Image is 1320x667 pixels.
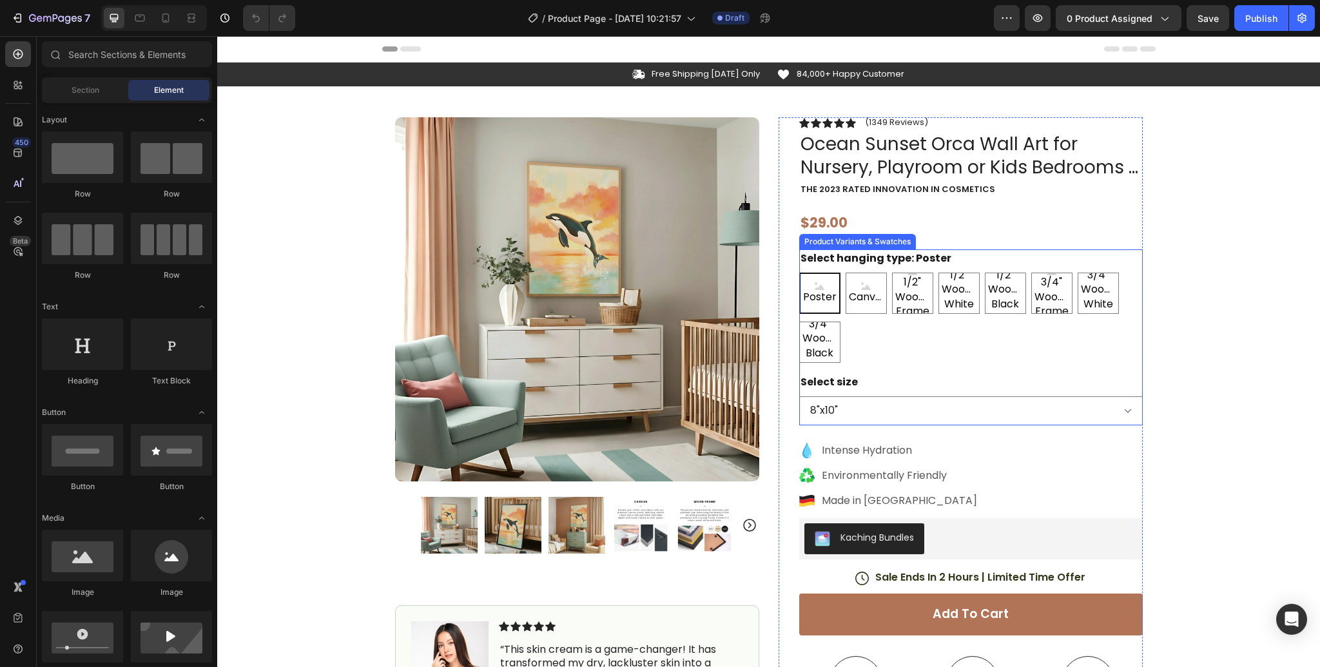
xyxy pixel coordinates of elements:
[585,200,696,211] div: Product Variants & Swatches
[583,148,924,159] p: The 2023 Rated Innovation in Cosmetics
[459,461,516,517] img: a brochure for a wood frame project
[84,10,90,26] p: 7
[582,557,926,599] button: Add to cart
[542,12,545,25] span: /
[658,535,868,548] p: Sale Ends In 2 Hours | Limited Time Offer
[605,407,760,422] p: Intense Hydration
[1234,5,1288,31] button: Publish
[582,337,642,355] legend: Select size
[605,432,760,447] p: Environmentally Friendly
[582,95,926,145] h1: Ocean Sunset Orca Wall Art for Nursery, Playroom or Kids Bedrooms - Whale Splash Coastal Decor - ...
[131,188,212,200] div: Row
[131,375,212,387] div: Text Block
[243,5,295,31] div: Undo/Redo
[42,512,64,524] span: Media
[1056,5,1181,31] button: 0 product assigned
[548,12,681,25] span: Product Page - [DATE] 10:21:57
[582,176,926,197] div: $29.00
[675,239,715,282] span: 1/2" Wooden Frame
[605,457,760,472] p: Made in [GEOGRAPHIC_DATA]
[42,375,123,387] div: Heading
[582,213,735,231] legend: Select hanging type: Poster
[525,481,540,497] button: Carousel Next Arrow
[42,114,67,126] span: Layout
[722,232,762,290] span: 1/2" Wooden White Frame
[217,36,1320,667] iframe: Design area
[648,81,711,92] p: (1349 Reviews)
[395,461,452,517] img: a brochure with a picture of a child's room
[194,585,271,662] img: gempages_494591505411867523-bbcb007c-0458-49d1-b7c7-1f795375ae53.png
[623,495,697,508] div: Kaching Bundles
[1276,604,1307,635] div: Open Intercom Messenger
[131,586,212,598] div: Image
[12,137,31,148] div: 450
[42,188,123,200] div: Row
[1067,12,1152,25] span: 0 product assigned
[191,508,212,528] span: Toggle open
[583,254,622,268] span: Poster
[1187,5,1229,31] button: Save
[131,269,212,281] div: Row
[42,407,66,418] span: Button
[42,301,58,313] span: Text
[42,41,212,67] input: Search Sections & Elements
[1198,13,1219,24] span: Save
[715,570,791,586] div: Add to cart
[267,461,324,517] img: An orca leaps from the ocean against a backdrop of warm sunset hues and soft orange clouds. The a...
[629,254,669,268] span: Canvas
[42,481,123,492] div: Button
[42,586,123,598] div: Image
[42,269,123,281] div: Row
[815,239,855,282] span: 3/4" Wooden Frame
[154,84,184,96] span: Element
[597,495,613,510] img: KachingBundles.png
[861,232,901,290] span: 3/4" Wooden White Frame
[587,487,707,518] button: Kaching Bundles
[10,236,31,246] div: Beta
[191,110,212,130] span: Toggle open
[5,5,96,31] button: 7
[191,296,212,317] span: Toggle open
[72,84,99,96] span: Section
[1245,12,1277,25] div: Publish
[725,12,744,24] span: Draft
[331,461,388,517] img: Stylish bedroom corner with a muted green dresser, stacked books, and a cozy cream armchair with ...
[583,281,623,339] span: 3/4" Wooden Black Frame
[768,232,808,290] span: 1/2" Wooden Black Frame
[131,481,212,492] div: Button
[191,402,212,423] span: Toggle open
